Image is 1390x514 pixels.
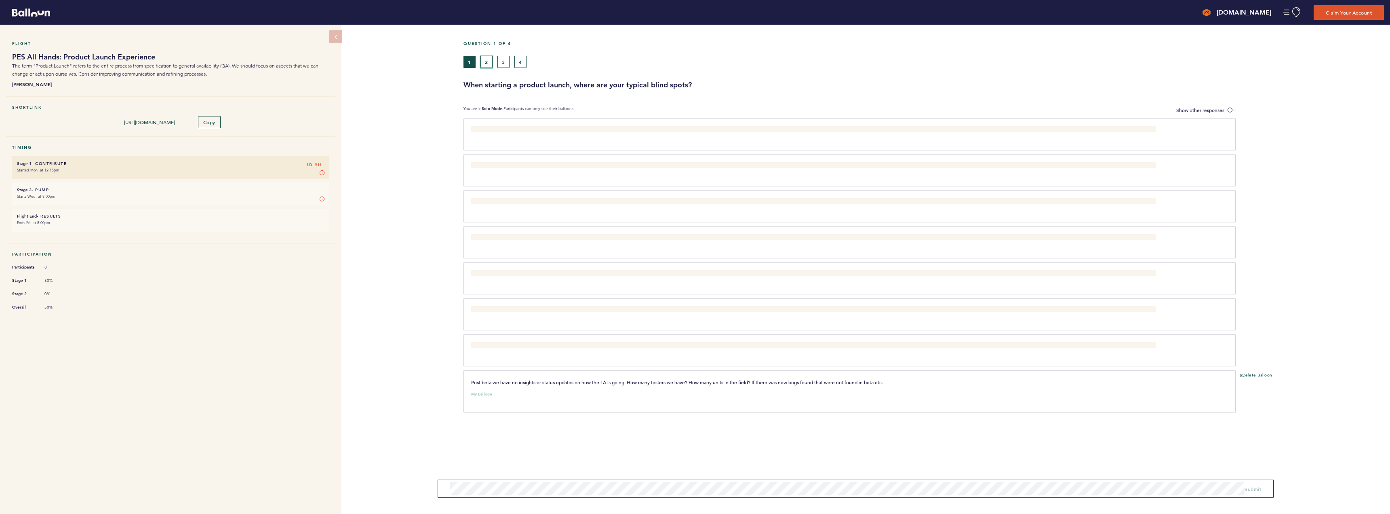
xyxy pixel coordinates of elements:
[12,145,329,150] h5: Timing
[17,220,50,225] time: Ends Fri. at 8:00pm
[12,63,318,77] span: The term "Product Launch" refers to the entire process from specification to general availability...
[12,105,329,110] h5: Shortlink
[1245,485,1261,493] button: Submit
[44,278,69,283] span: 50%
[1283,7,1302,17] button: Manage Account
[17,167,59,173] time: Started Mon. at 12:15pm
[514,56,527,68] button: 4
[471,235,571,241] span: Date shifts not being communicated properly.
[44,291,69,297] span: 0%
[1176,107,1224,113] span: Show other responses
[12,303,36,311] span: Overall
[17,161,32,166] small: Stage 1
[306,161,322,169] span: 1D 9H
[17,214,324,219] h6: - Results
[497,56,510,68] button: 3
[198,116,221,128] button: Copy
[12,290,36,298] span: Stage 2
[17,194,55,199] time: Starts Wed. at 8:00pm
[12,277,36,285] span: Stage 1
[471,163,670,169] span: Having to research and look through the spec as CORE tends to be left out on a lot of them.
[44,264,69,270] span: 8
[203,119,215,125] span: Copy
[463,80,1384,90] h3: When starting a product launch, where are your typical blind spots?
[463,41,1384,46] h5: Question 1 of 4
[463,106,575,114] p: You are in Participants can only see their balloons.
[12,263,36,271] span: Participants
[17,187,32,192] small: Stage 2
[12,8,50,17] svg: Balloon
[17,187,324,192] h6: - Pump
[44,305,69,310] span: 50%
[17,161,324,166] h6: - Contribute
[1245,486,1261,492] span: Submit
[17,214,37,219] small: Flight End
[480,56,493,68] button: 2
[12,252,329,257] h5: Participation
[12,52,329,62] h1: PES All Hands: Product Launch Experience
[471,271,675,277] span: Why the product/feature was developed, and what exactly we are trying to accomplish with it.
[12,41,329,46] h5: Flight
[6,8,50,17] a: Balloon
[1217,8,1271,17] h4: [DOMAIN_NAME]
[1240,372,1272,379] button: Delete Balloon
[471,307,684,313] span: Generally the blind spot is the product/feature itself. I have to research what is being done at ...
[463,56,476,68] button: 1
[1314,5,1384,20] button: Claim Your Account
[471,127,566,133] span: What the GA date is and why it was chosen.
[12,80,329,88] b: [PERSON_NAME]
[482,106,503,111] b: Solo Mode.
[471,199,640,205] span: The reason why a Product Brief isn't created for every new feature or product.
[471,343,609,349] span: Transfer of "ownership" of a product through its lifecycle stages
[471,379,883,385] span: Post beta we have no insights or status updates on how the LA is going. How many testers we have?...
[471,392,492,396] small: My Balloon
